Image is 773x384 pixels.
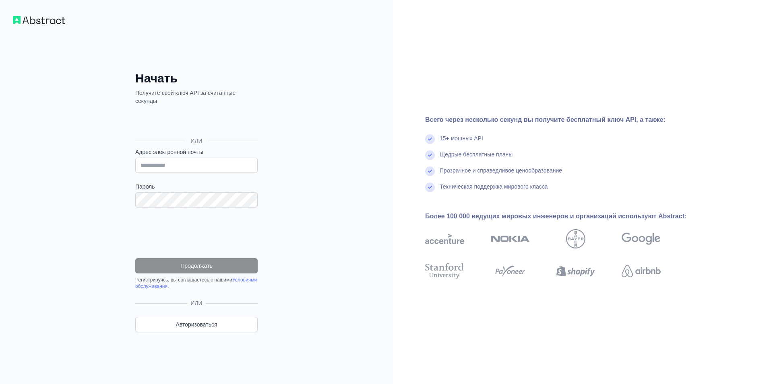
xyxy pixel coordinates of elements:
img: байер [566,229,585,248]
font: . [167,283,169,289]
button: Продолжать [135,258,258,273]
img: Airbnb [622,262,661,280]
font: Авторизоваться [176,321,217,328]
img: шопифай [556,262,595,280]
img: нокиа [491,229,530,248]
img: Стэнфордский университет [425,262,464,280]
iframe: reCAPTCHA [135,217,258,248]
font: Продолжать [180,263,213,269]
font: Щедрые бесплатные планы [440,151,513,158]
font: Прозрачное и справедливое ценообразование [440,167,562,174]
iframe: Кнопка «Войти с аккаунтом Google» [131,114,260,131]
font: Начать [135,72,178,85]
font: ИЛИ [190,138,202,144]
img: галочка [425,150,435,160]
img: Рабочий процесс [13,16,65,24]
font: Получите свой ключ API за считанные секунды [135,90,236,104]
img: Google [622,229,661,248]
img: Payoneer [492,262,528,280]
font: Регистрируясь, вы соглашаетесь с нашими [135,277,232,283]
font: Техническая поддержка мирового класса [440,183,548,190]
a: Авторизоваться [135,317,258,332]
img: акцент [425,229,464,248]
img: галочка [425,134,435,144]
font: Пароль [135,183,155,190]
font: Адрес электронной почты [135,149,203,155]
font: 15+ мощных API [440,135,483,142]
img: галочка [425,166,435,176]
font: Более 100 000 ведущих мировых инженеров и организаций используют Abstract: [425,213,686,220]
font: Всего через несколько секунд вы получите бесплатный ключ API, а также: [425,116,666,123]
font: ИЛИ [190,300,202,306]
img: галочка [425,183,435,192]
